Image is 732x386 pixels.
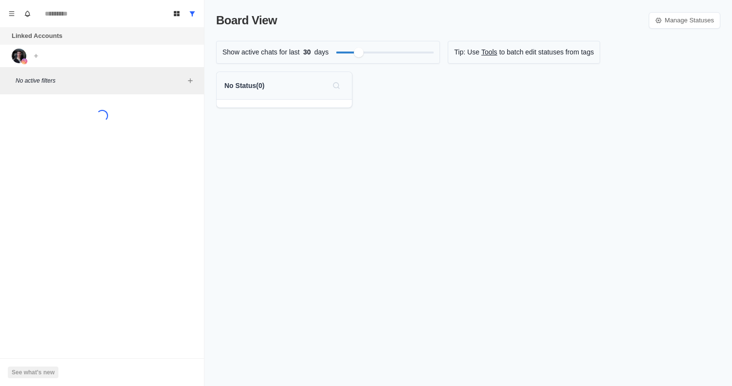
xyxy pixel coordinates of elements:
img: picture [21,58,27,64]
p: to batch edit statuses from tags [499,47,594,57]
button: Board View [169,6,184,21]
p: days [314,47,329,57]
button: See what's new [8,367,58,378]
p: Linked Accounts [12,31,62,41]
span: 30 [300,47,314,57]
p: Board View [216,12,277,29]
p: Show active chats for last [222,47,300,57]
a: Tools [481,47,497,57]
p: No active filters [16,76,184,85]
button: Add account [30,50,42,62]
button: Add filters [184,75,196,87]
button: Menu [4,6,19,21]
p: Tip: Use [454,47,479,57]
img: picture [12,49,26,63]
button: Search [329,78,344,93]
div: Filter by activity days [354,48,364,57]
button: Notifications [19,6,35,21]
a: Manage Statuses [649,12,720,29]
p: No Status ( 0 ) [224,81,264,91]
button: Show all conversations [184,6,200,21]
